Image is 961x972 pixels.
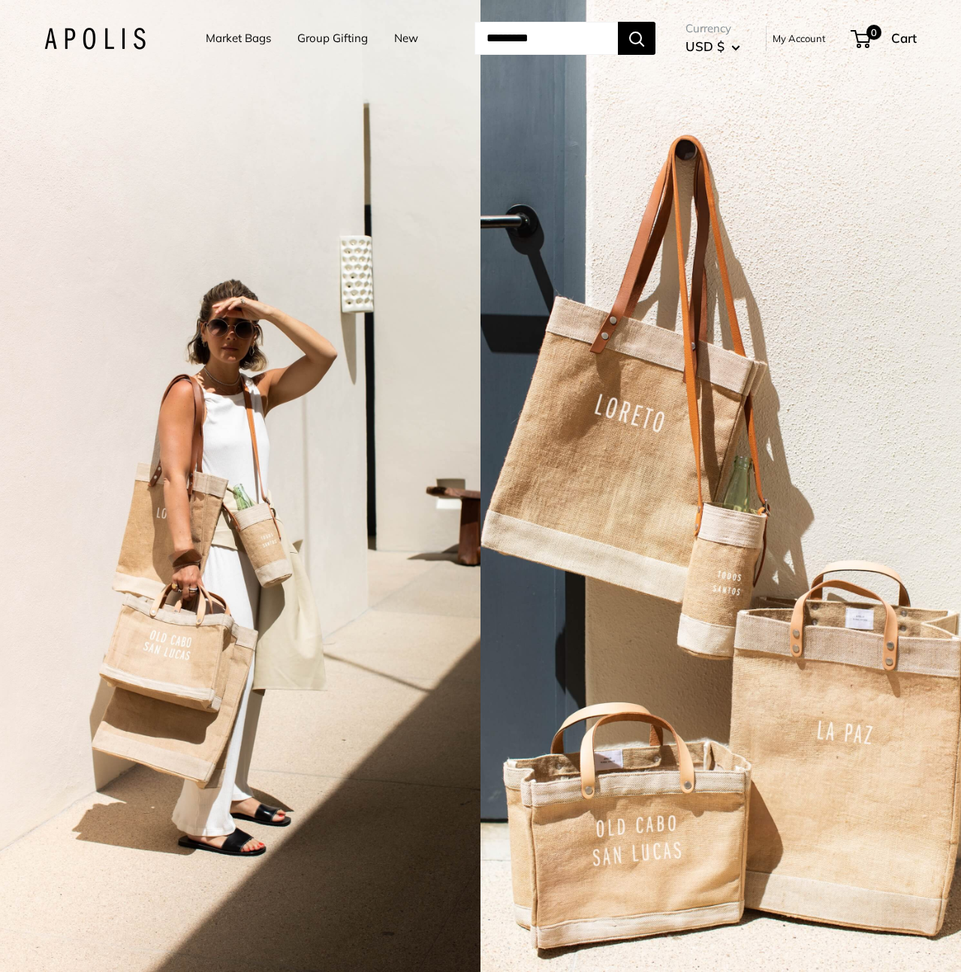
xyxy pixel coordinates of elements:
a: 0 Cart [852,26,917,50]
span: Currency [685,18,740,39]
img: Apolis [44,28,146,50]
a: Market Bags [206,28,271,49]
button: USD $ [685,35,740,59]
input: Search... [474,22,618,55]
button: Search [618,22,655,55]
a: Group Gifting [297,28,368,49]
a: New [394,28,418,49]
span: 0 [866,25,881,40]
span: USD $ [685,38,725,54]
a: My Account [773,29,826,47]
span: Cart [891,30,917,46]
